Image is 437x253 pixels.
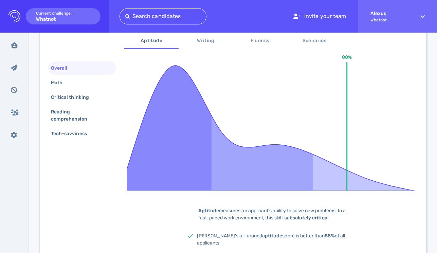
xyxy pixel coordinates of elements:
b: absolutely critical [287,215,329,221]
span: Fluency [237,37,283,45]
span: Writing [183,37,229,45]
b: Aptitude [198,208,219,214]
div: measures an applicant's ability to solve new problems. In a fast-paced work environment, this ski... [188,207,358,221]
span: [PERSON_NAME]'s all-around score is better than of all applicants. [197,233,345,246]
strong: Alexus [370,11,408,16]
div: Overall [50,63,75,73]
span: Whatnot [370,18,408,22]
b: aptitude [262,233,282,239]
div: Tech-savviness [50,129,95,139]
b: 88% [325,233,334,239]
span: Aptitude [128,37,175,45]
div: Reading comprehension [50,107,109,124]
div: Math [50,78,71,88]
text: 88% [342,54,352,60]
span: Scenarios [291,37,338,45]
div: Critical thinking [50,92,97,102]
